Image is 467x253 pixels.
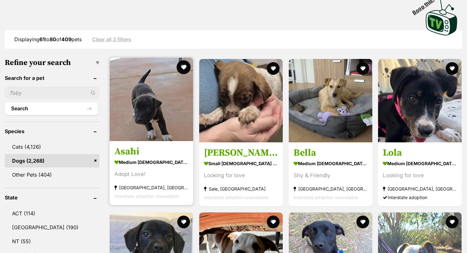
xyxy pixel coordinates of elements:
[114,158,188,167] strong: medium [DEMOGRAPHIC_DATA] Dog
[267,62,280,75] button: favourite
[114,183,188,192] strong: [GEOGRAPHIC_DATA], [GEOGRAPHIC_DATA]
[5,58,99,67] h3: Refine your search
[204,147,278,159] h3: [PERSON_NAME]
[204,171,278,180] div: Looking for love
[14,36,82,42] span: Displaying to of pets
[294,147,368,159] h3: Bella
[5,87,99,99] input: Toby
[50,36,56,42] strong: 80
[5,102,98,115] button: Search
[92,36,131,42] a: Clear all 3 filters
[294,185,368,193] strong: [GEOGRAPHIC_DATA], [GEOGRAPHIC_DATA]
[110,141,193,205] a: Asahi medium [DEMOGRAPHIC_DATA] Dog Adopt Love! [GEOGRAPHIC_DATA], [GEOGRAPHIC_DATA] Interstate a...
[177,216,190,228] button: favourite
[383,193,457,202] div: Interstate adoption
[114,193,179,199] span: Interstate adoption unavailable
[110,58,193,141] img: Asahi - Mixed breed Dog
[199,59,283,142] img: Rupert - Border Collie Dog
[383,185,457,193] strong: [GEOGRAPHIC_DATA], [GEOGRAPHIC_DATA]
[114,146,188,158] h3: Asahi
[199,142,283,206] a: [PERSON_NAME] small [DEMOGRAPHIC_DATA] Dog Looking for love Sale, [GEOGRAPHIC_DATA] Interstate ad...
[5,128,99,134] header: Species
[39,36,45,42] strong: 61
[446,62,458,75] button: favourite
[204,159,278,168] strong: small [DEMOGRAPHIC_DATA] Dog
[383,147,457,159] h3: Lola
[5,195,99,200] header: State
[289,142,372,206] a: Bella medium [DEMOGRAPHIC_DATA] Dog Shy & Friendly [GEOGRAPHIC_DATA], [GEOGRAPHIC_DATA] Interstat...
[5,140,99,153] a: Cats (4,126)
[5,221,99,234] a: [GEOGRAPHIC_DATA] (190)
[383,171,457,180] div: Looking for love
[61,36,71,42] strong: 409
[289,59,372,142] img: Bella - Border Collie Dog
[204,185,278,193] strong: Sale, [GEOGRAPHIC_DATA]
[114,170,188,178] div: Adopt Love!
[356,216,369,228] button: favourite
[5,154,99,167] a: Dogs (2,268)
[446,216,458,228] button: favourite
[5,75,99,81] header: Search for a pet
[378,142,462,206] a: Lola medium [DEMOGRAPHIC_DATA] Dog Looking for love [GEOGRAPHIC_DATA], [GEOGRAPHIC_DATA] Intersta...
[294,195,358,200] span: Interstate adoption unavailable
[5,168,99,181] a: Other Pets (404)
[177,60,191,74] button: favourite
[294,171,368,180] div: Shy & Friendly
[204,195,268,200] span: Interstate adoption unavailable
[5,207,99,220] a: ACT (114)
[383,159,457,168] strong: medium [DEMOGRAPHIC_DATA] Dog
[378,59,462,142] img: Lola - Australian Kelpie Dog
[356,62,369,75] button: favourite
[5,235,99,248] a: NT (55)
[294,159,368,168] strong: medium [DEMOGRAPHIC_DATA] Dog
[267,216,280,228] button: favourite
